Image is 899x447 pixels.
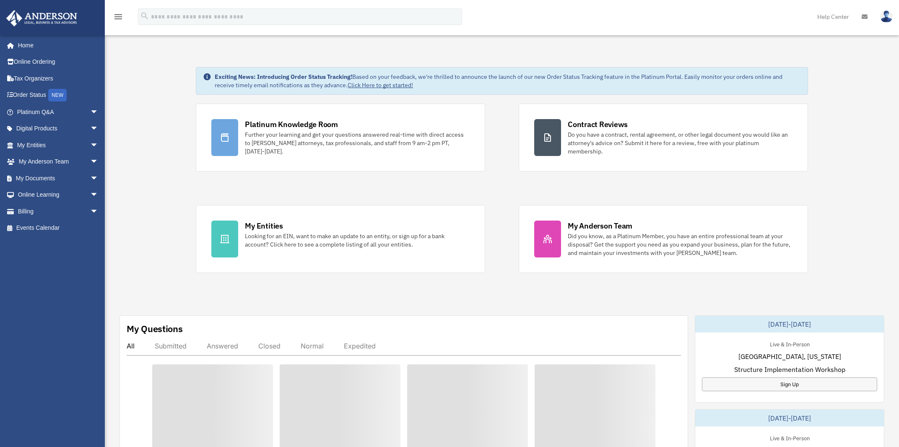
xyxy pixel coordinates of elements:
[196,205,485,273] a: My Entities Looking for an EIN, want to make an update to an entity, or sign up for a bank accoun...
[127,342,135,350] div: All
[6,87,111,104] a: Order StatusNEW
[568,130,792,156] div: Do you have a contract, rental agreement, or other legal document you would like an attorney's ad...
[90,104,107,121] span: arrow_drop_down
[344,342,376,350] div: Expedited
[702,377,877,391] a: Sign Up
[568,119,628,130] div: Contract Reviews
[519,104,808,172] a: Contract Reviews Do you have a contract, rental agreement, or other legal document you would like...
[348,81,413,89] a: Click Here to get started!
[6,137,111,153] a: My Entitiesarrow_drop_down
[127,322,183,335] div: My Questions
[258,342,281,350] div: Closed
[113,15,123,22] a: menu
[568,232,792,257] div: Did you know, as a Platinum Member, you have an entire professional team at your disposal? Get th...
[207,342,238,350] div: Answered
[6,104,111,120] a: Platinum Q&Aarrow_drop_down
[6,153,111,170] a: My Anderson Teamarrow_drop_down
[155,342,187,350] div: Submitted
[90,203,107,220] span: arrow_drop_down
[519,205,808,273] a: My Anderson Team Did you know, as a Platinum Member, you have an entire professional team at your...
[215,73,800,89] div: Based on your feedback, we're thrilled to announce the launch of our new Order Status Tracking fe...
[245,221,283,231] div: My Entities
[6,220,111,236] a: Events Calendar
[734,364,845,374] span: Structure Implementation Workshop
[763,339,816,348] div: Live & In-Person
[4,10,80,26] img: Anderson Advisors Platinum Portal
[113,12,123,22] i: menu
[196,104,485,172] a: Platinum Knowledge Room Further your learning and get your questions answered real-time with dire...
[6,54,111,70] a: Online Ordering
[90,153,107,171] span: arrow_drop_down
[6,120,111,137] a: Digital Productsarrow_drop_down
[90,137,107,154] span: arrow_drop_down
[6,203,111,220] a: Billingarrow_drop_down
[215,73,352,81] strong: Exciting News: Introducing Order Status Tracking!
[48,89,67,101] div: NEW
[245,119,338,130] div: Platinum Knowledge Room
[6,170,111,187] a: My Documentsarrow_drop_down
[301,342,324,350] div: Normal
[245,130,470,156] div: Further your learning and get your questions answered real-time with direct access to [PERSON_NAM...
[6,37,107,54] a: Home
[695,410,884,426] div: [DATE]-[DATE]
[695,316,884,333] div: [DATE]-[DATE]
[880,10,893,23] img: User Pic
[6,187,111,203] a: Online Learningarrow_drop_down
[140,11,149,21] i: search
[90,187,107,204] span: arrow_drop_down
[568,221,632,231] div: My Anderson Team
[90,170,107,187] span: arrow_drop_down
[738,351,841,361] span: [GEOGRAPHIC_DATA], [US_STATE]
[245,232,470,249] div: Looking for an EIN, want to make an update to an entity, or sign up for a bank account? Click her...
[6,70,111,87] a: Tax Organizers
[763,433,816,442] div: Live & In-Person
[90,120,107,138] span: arrow_drop_down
